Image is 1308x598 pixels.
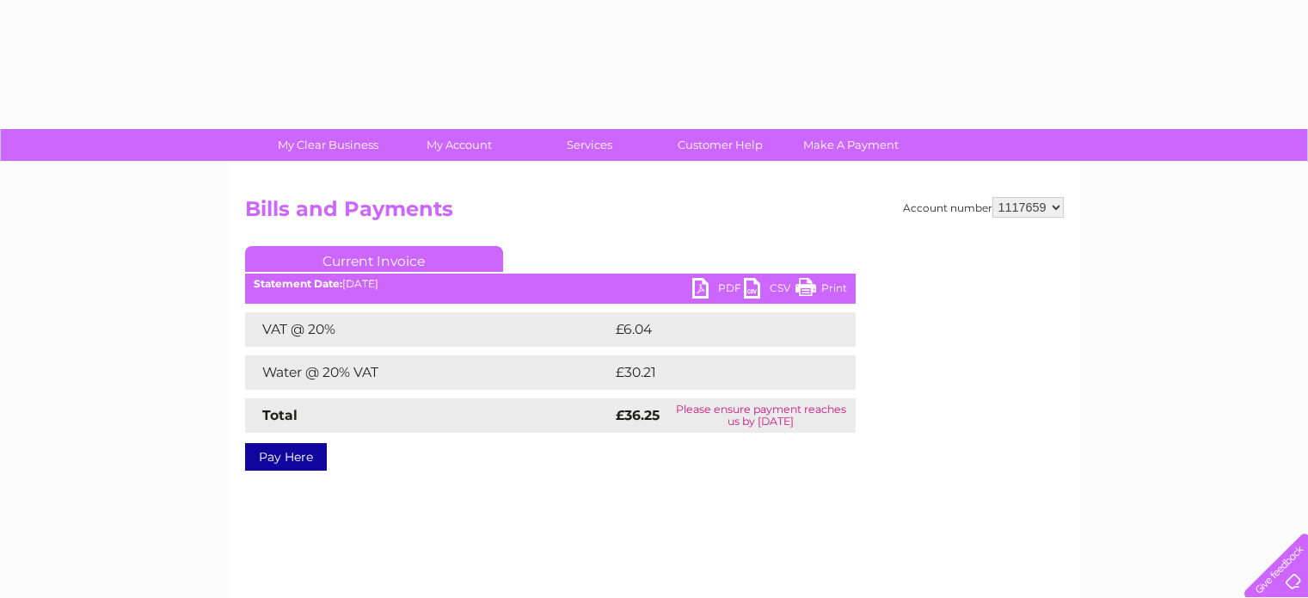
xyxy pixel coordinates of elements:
[245,246,503,272] a: Current Invoice
[666,398,856,433] td: Please ensure payment reaches us by [DATE]
[611,355,820,390] td: £30.21
[262,407,298,423] strong: Total
[245,278,856,290] div: [DATE]
[519,129,660,161] a: Services
[245,355,611,390] td: Water @ 20% VAT
[245,312,611,347] td: VAT @ 20%
[692,278,744,303] a: PDF
[388,129,530,161] a: My Account
[903,197,1064,218] div: Account number
[611,312,816,347] td: £6.04
[649,129,791,161] a: Customer Help
[257,129,399,161] a: My Clear Business
[744,278,795,303] a: CSV
[795,278,847,303] a: Print
[245,443,327,471] a: Pay Here
[616,407,660,423] strong: £36.25
[245,197,1064,230] h2: Bills and Payments
[780,129,922,161] a: Make A Payment
[254,277,342,290] b: Statement Date:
